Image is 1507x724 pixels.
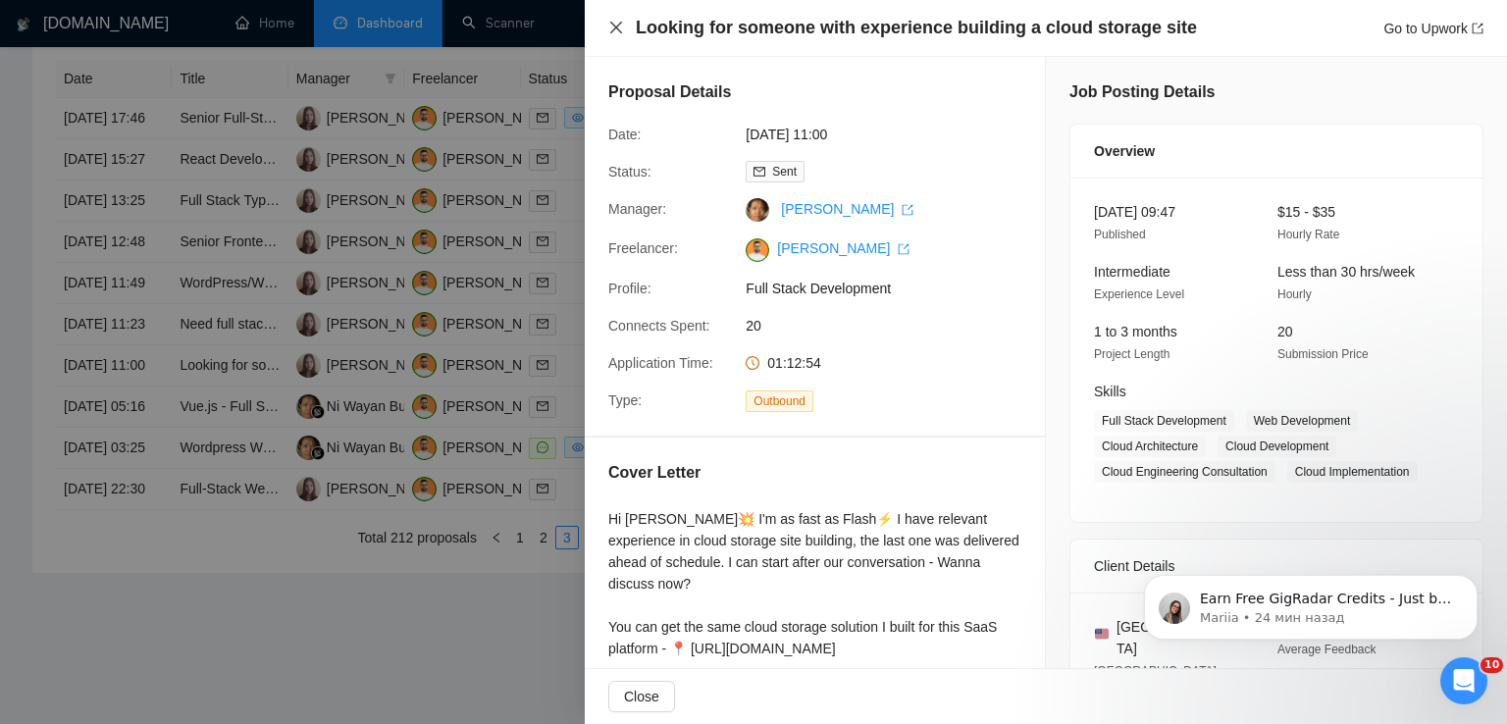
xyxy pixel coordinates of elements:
span: Cloud Architecture [1094,436,1206,457]
span: 10 [1481,657,1503,673]
span: Web Development [1246,410,1359,432]
a: [PERSON_NAME] export [777,240,909,256]
div: Client Details [1094,540,1459,593]
span: 20 [1277,324,1293,339]
span: 1 to 3 months [1094,324,1177,339]
h5: Proposal Details [608,80,731,104]
iframe: Intercom notifications сообщение [1115,534,1507,671]
a: Go to Upworkexport [1383,21,1483,36]
span: Profile: [608,281,651,296]
h5: Cover Letter [608,461,701,485]
span: Freelancer: [608,240,678,256]
span: Less than 30 hrs/week [1277,264,1415,280]
span: Submission Price [1277,347,1369,361]
span: 01:12:54 [767,355,821,371]
a: [PERSON_NAME] export [781,201,913,217]
img: 🇺🇸 [1095,627,1109,641]
span: Experience Level [1094,287,1184,301]
iframe: Intercom live chat [1440,657,1487,704]
span: Intermediate [1094,264,1170,280]
span: [DATE] 09:47 [1094,204,1175,220]
span: export [1472,23,1483,34]
span: Type: [608,392,642,408]
span: Date: [608,127,641,142]
span: $15 - $35 [1277,204,1335,220]
span: clock-circle [746,356,759,370]
h5: Job Posting Details [1069,80,1215,104]
span: [DATE] 11:00 [746,124,1040,145]
span: Full Stack Development [1094,410,1234,432]
span: Application Time: [608,355,713,371]
span: Cloud Engineering Consultation [1094,461,1275,483]
span: Manager: [608,201,666,217]
span: Published [1094,228,1146,241]
span: Skills [1094,384,1126,399]
span: Cloud Implementation [1287,461,1418,483]
button: Close [608,681,675,712]
button: Close [608,20,624,36]
span: Project Length [1094,347,1169,361]
span: Full Stack Development [746,278,1040,299]
span: Hourly Rate [1277,228,1339,241]
span: mail [753,166,765,178]
span: Status: [608,164,651,180]
span: Outbound [746,390,813,412]
h4: Looking for someone with experience building a cloud storage site [636,16,1197,40]
span: export [898,243,909,255]
span: close [608,20,624,35]
span: Connects Spent: [608,318,710,334]
span: Sent [772,165,797,179]
span: Overview [1094,140,1155,162]
span: export [902,204,913,216]
span: 20 [746,315,1040,336]
span: Cloud Development [1218,436,1336,457]
img: c1NLmzrk-0pBZjOo1nLSJnOz0itNHKTdmMHAt8VIsLFzaWqqsJDJtcFyV3OYvrqgu3 [746,238,769,262]
span: [GEOGRAPHIC_DATA] - [1094,664,1223,678]
span: Close [624,686,659,707]
span: Hourly [1277,287,1312,301]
